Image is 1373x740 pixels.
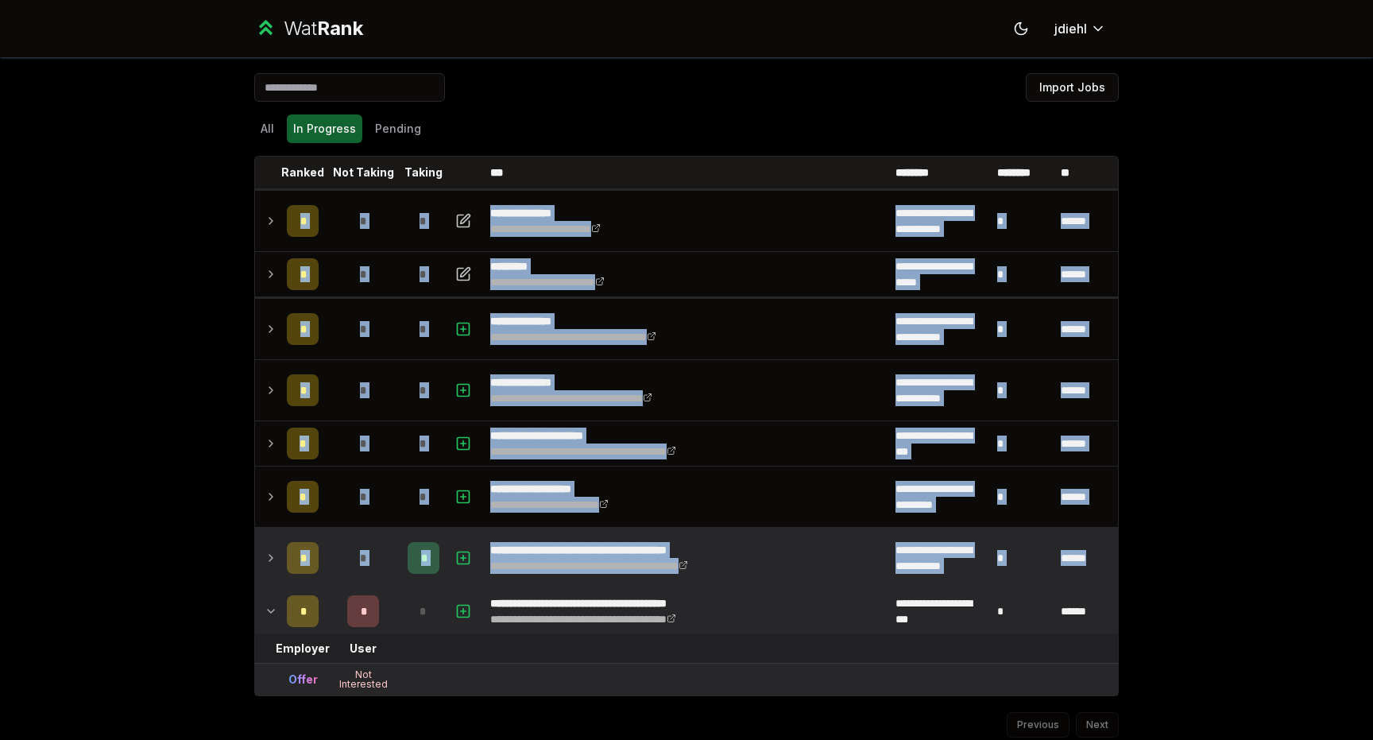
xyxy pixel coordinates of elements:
[331,670,395,689] div: Not Interested
[1042,14,1119,43] button: jdiehl
[284,16,363,41] div: Wat
[280,634,325,663] td: Employer
[325,634,401,663] td: User
[254,114,280,143] button: All
[369,114,427,143] button: Pending
[1054,19,1087,38] span: jdiehl
[254,16,363,41] a: WatRank
[281,165,324,180] p: Ranked
[404,165,443,180] p: Taking
[317,17,363,40] span: Rank
[288,672,318,688] div: Offer
[333,165,394,180] p: Not Taking
[287,114,362,143] button: In Progress
[1026,73,1119,102] button: Import Jobs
